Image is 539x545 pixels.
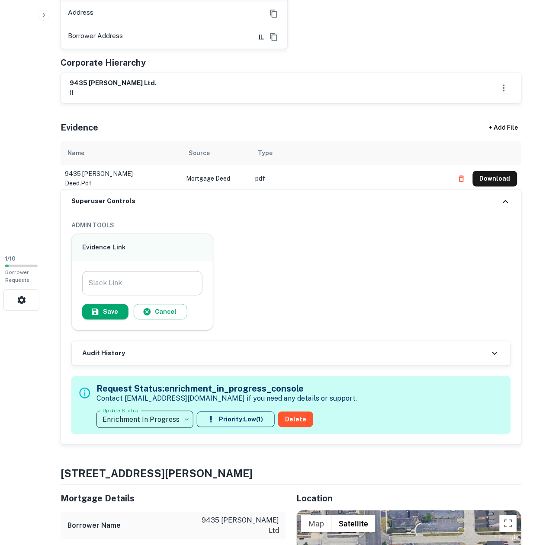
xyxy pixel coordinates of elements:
div: scrollable content [61,141,522,189]
th: Name [61,141,182,165]
h6: 9435 [PERSON_NAME] ltd. [70,78,157,88]
button: Cancel [134,304,187,320]
h5: Evidence [61,121,98,134]
p: Address [68,7,93,20]
td: 9435 [PERSON_NAME] - deed.pdf [61,165,182,193]
button: Delete file [454,172,469,186]
div: Enrichment In Progress [96,408,193,432]
h4: [STREET_ADDRESS][PERSON_NAME] [61,466,522,481]
h6: Borrower Name [67,521,121,531]
h6: ADMIN TOOLS [71,221,511,230]
button: Show street map [301,515,331,532]
h5: Location [296,492,522,505]
button: Save [82,304,128,320]
button: Download [473,171,517,187]
span: 1 / 10 [5,256,16,262]
a: IL [252,32,264,42]
button: Copy Address [267,31,280,44]
p: 9435 [PERSON_NAME] ltd [201,516,279,536]
div: + Add File [473,120,534,136]
td: Mortgage Deed [182,165,251,193]
div: Name [67,148,84,158]
h6: Evidence Link [82,243,202,253]
button: Toggle fullscreen view [500,515,517,532]
h5: Mortgage Details [61,492,286,505]
h5: Corporate Hierarchy [61,56,146,69]
span: Borrower Requests [5,270,29,284]
h6: Superuser Controls [71,197,135,207]
label: Update Status [103,407,138,414]
h6: Audit History [82,349,125,359]
p: Contact [EMAIL_ADDRESS][DOMAIN_NAME] if you need any details or support. [96,394,357,404]
p: Borrower Address [68,31,123,44]
div: Type [258,148,273,158]
td: pdf [251,165,449,193]
iframe: Chat Widget [496,476,539,517]
button: Priority:Low(1) [197,412,275,427]
button: Delete [278,412,313,427]
h5: Request Status: enrichment_in_progress_console [96,382,357,395]
th: Source [182,141,251,165]
button: Copy Address [267,7,280,20]
div: Source [189,148,210,158]
button: Show satellite imagery [331,515,375,532]
p: il [70,88,157,98]
th: Type [251,141,449,165]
